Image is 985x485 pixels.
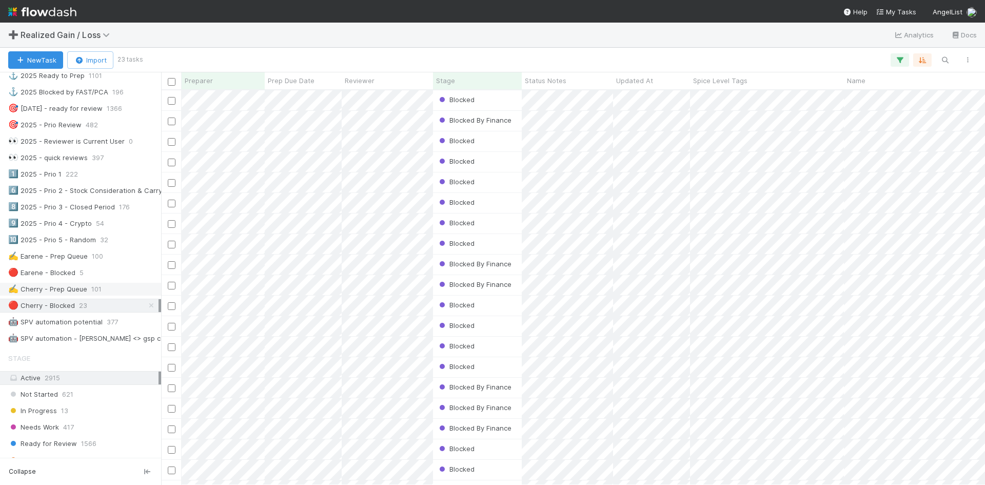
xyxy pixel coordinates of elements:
div: 2025 - quick reviews [8,151,88,164]
span: 1101 [89,69,102,82]
div: 2025 - Prio 1 [8,168,62,181]
div: 2025 - Prio 2 - Stock Consideration & Carry Over Basis [8,184,199,197]
span: Blocked [437,444,475,453]
input: Toggle Row Selected [168,241,175,248]
div: SPV automation - [PERSON_NAME] <> gsp cash [8,332,172,345]
span: Blocked By Finance [437,116,511,124]
span: Spice Level Tags [693,75,747,86]
span: 397 [92,151,104,164]
span: AngelList [933,8,962,16]
div: 2025 - Prio Review [8,119,82,131]
span: Blocked [437,198,475,206]
span: 1️⃣ [8,169,18,178]
span: Blocked [437,342,475,350]
span: ➕ [8,30,18,39]
span: Name [847,75,865,86]
div: Blocked [437,361,475,372]
span: Blocked [437,137,475,145]
div: 2025 - Prio 3 - Closed Period [8,201,115,214]
button: NewTask [8,51,63,69]
div: Blocked [437,218,475,228]
div: Blocked [437,443,475,454]
span: Prep Due Date [268,75,314,86]
span: 23 [79,299,87,312]
span: 196 [112,86,124,99]
span: ✍️ [8,251,18,260]
span: Blocked [437,362,475,371]
input: Toggle Row Selected [168,446,175,454]
input: Toggle Row Selected [168,405,175,413]
span: Blocked [437,301,475,309]
span: 🎯 [8,120,18,129]
div: Blocked [437,320,475,331]
span: Realized Gain / Loss [21,30,115,40]
span: Blocked [437,95,475,104]
a: Analytics [894,29,934,41]
div: SPV automation potential [8,316,103,328]
div: Blocked [437,156,475,166]
input: Toggle Row Selected [168,118,175,125]
span: 🤖 [8,334,18,342]
span: Needs Work [8,421,59,434]
div: Blocked By Finance [437,259,511,269]
div: Blocked [437,197,475,207]
span: 377 [107,316,118,328]
input: Toggle Row Selected [168,302,175,310]
div: Blocked [437,300,475,310]
div: Cherry - Blocked [8,299,75,312]
input: Toggle Row Selected [168,200,175,207]
span: Ready for Review [8,437,77,450]
div: 2025 - Reviewer is Current User [8,135,125,148]
div: Active [8,372,159,384]
a: Docs [951,29,977,41]
span: Stage [8,348,30,368]
div: Blocked By Finance [437,382,511,392]
span: 5 [80,266,84,279]
span: 🔴 [8,268,18,277]
span: 👀 [8,153,18,162]
div: Blocked By Finance [437,423,511,433]
div: 2025 Ready to Prep [8,69,85,82]
div: Blocked [437,135,475,146]
input: Toggle Row Selected [168,323,175,331]
span: Status Notes [525,75,566,86]
span: 🤖 [8,317,18,326]
div: Help [843,7,868,17]
span: 2915 [45,374,60,382]
div: Earene - Blocked [8,266,75,279]
input: Toggle Row Selected [168,261,175,269]
input: Toggle Row Selected [168,343,175,351]
div: Blocked [437,341,475,351]
span: Blocked [437,157,475,165]
span: Not Started [8,388,58,401]
span: Blocked By Finance [437,280,511,288]
span: Blocked By Finance [437,260,511,268]
div: Blocked [437,464,475,474]
span: 0 [129,135,133,148]
span: 417 [63,421,74,434]
small: 23 tasks [117,55,143,64]
input: Toggle Row Selected [168,220,175,228]
span: Blocked [437,239,475,247]
input: Toggle Row Selected [168,138,175,146]
span: 9️⃣ [8,219,18,227]
span: 482 [86,119,98,131]
span: My Tasks [876,8,916,16]
span: 👀 [8,137,18,145]
div: Earene - Prep Queue [8,250,88,263]
span: In Progress [8,404,57,417]
span: Blocked [437,321,475,329]
span: In Review [8,454,51,467]
span: 101 [91,283,102,296]
div: Blocked By Finance [437,115,511,125]
img: logo-inverted-e16ddd16eac7371096b0.svg [8,3,76,21]
div: Blocked [437,238,475,248]
span: Blocked [437,178,475,186]
div: 2025 - Prio 4 - Crypto [8,217,92,230]
span: Blocked [437,465,475,473]
div: Cherry - Prep Queue [8,283,87,296]
input: Toggle Row Selected [168,159,175,166]
span: 🔟 [8,235,18,244]
span: Preparer [185,75,213,86]
input: Toggle Row Selected [168,467,175,474]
